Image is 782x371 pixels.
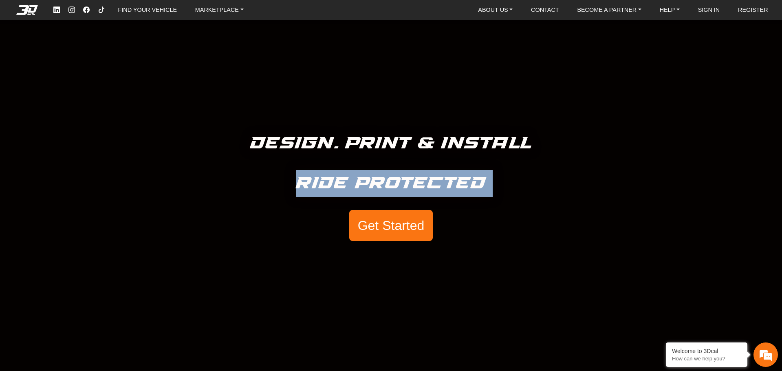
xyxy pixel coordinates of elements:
[134,4,153,24] div: Minimize live chat window
[695,4,723,16] a: SIGN IN
[55,241,105,266] div: FAQs
[574,4,644,16] a: BECOME A PARTNER
[192,4,247,16] a: MARKETPLACE
[115,4,180,16] a: FIND YOUR VEHICLE
[672,356,741,362] p: How can we help you?
[4,255,55,261] span: Conversation
[105,241,155,266] div: Articles
[55,43,149,53] div: Chat with us now
[9,42,21,54] div: Navigation go back
[47,96,112,173] span: We're online!
[528,4,562,16] a: CONTACT
[735,4,771,16] a: REGISTER
[349,210,432,241] button: Get Started
[4,212,155,241] textarea: Type your message and hit 'Enter'
[656,4,683,16] a: HELP
[250,130,532,157] h5: Design. Print & Install
[296,170,486,197] h5: Ride Protected
[475,4,516,16] a: ABOUT US
[672,348,741,354] div: Welcome to 3Dcal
